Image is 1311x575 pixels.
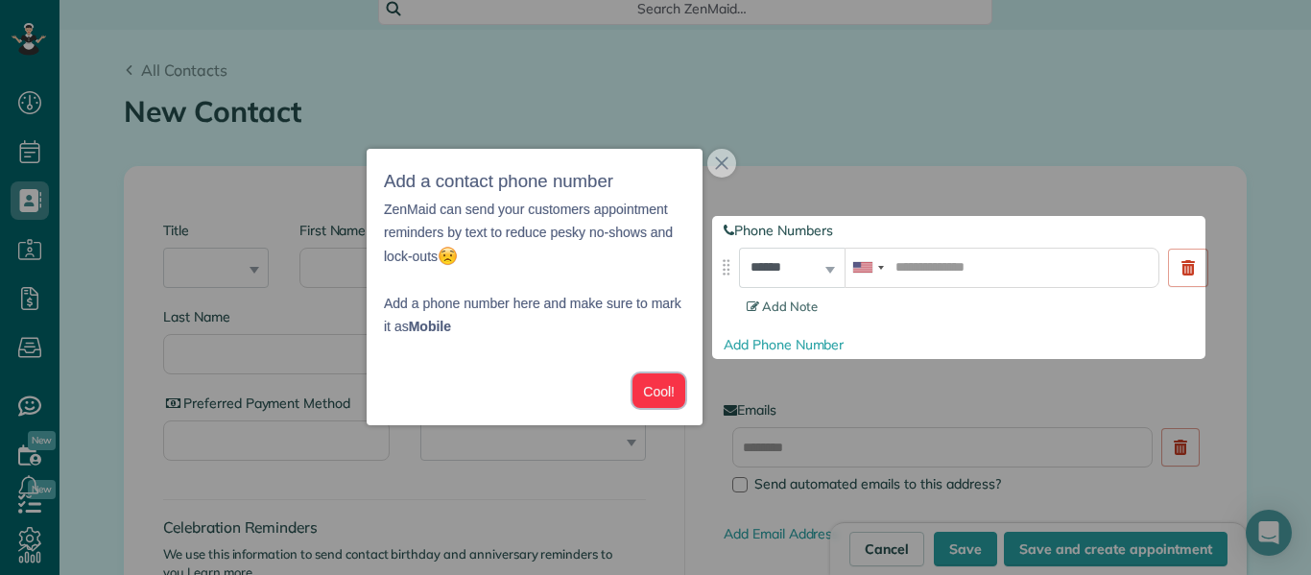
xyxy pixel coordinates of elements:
[384,166,685,198] h3: Add a contact phone number
[707,149,736,178] button: close,
[716,257,736,277] img: drag_indicator-119b368615184ecde3eda3c64c821f6cf29d3e2b97b89ee44bc31753036683e5.png
[846,249,890,287] div: United States: +1
[632,373,685,409] button: Cool!
[384,198,685,269] p: ZenMaid can send your customers appointment reminders by text to reduce pesky no-shows and lock-outs
[724,221,1207,240] label: Phone Numbers
[384,268,685,339] p: Add a phone number here and make sure to mark it as
[409,319,451,334] strong: Mobile
[367,149,703,425] div: Add a contact phone numberZenMaid can send your customers appointment reminders by text to reduce...
[747,299,818,314] span: Add Note
[438,246,458,266] img: :worried:
[724,336,844,353] a: Add Phone Number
